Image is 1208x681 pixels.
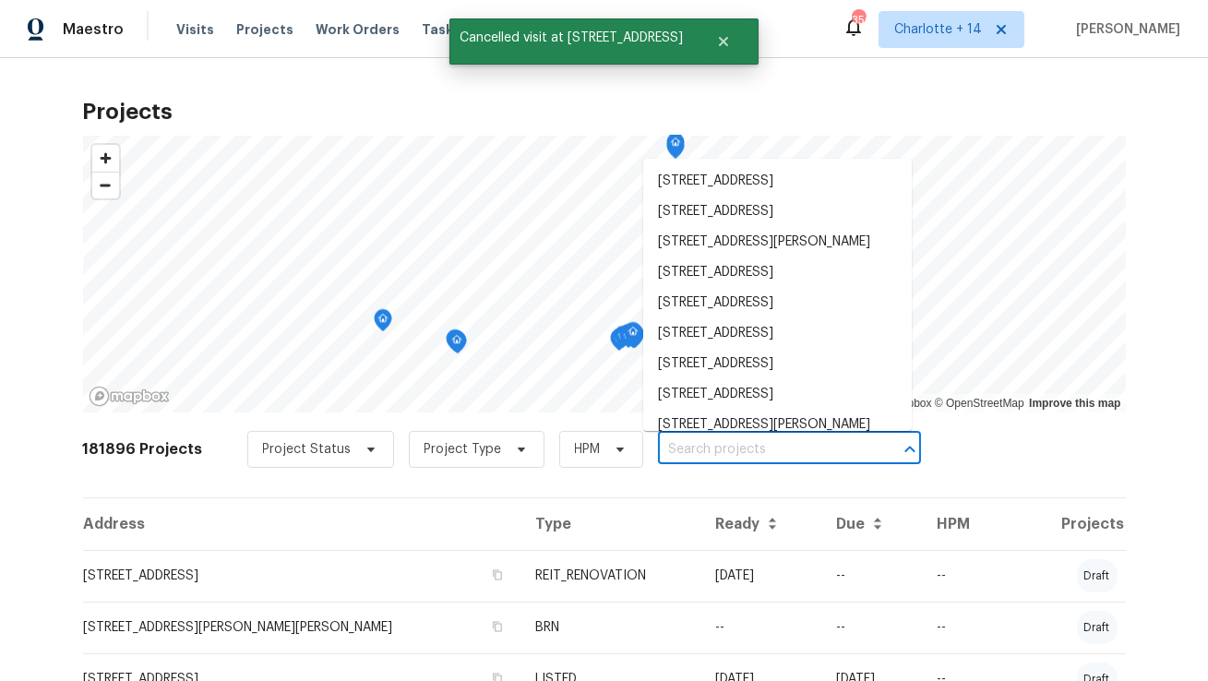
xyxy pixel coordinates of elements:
[448,330,466,359] div: Map marker
[1069,20,1180,39] span: [PERSON_NAME]
[643,227,912,257] li: [STREET_ADDRESS][PERSON_NAME]
[643,318,912,349] li: [STREET_ADDRESS]
[425,440,502,459] span: Project Type
[643,197,912,227] li: [STREET_ADDRESS]
[922,550,1002,602] td: --
[700,602,821,653] td: --
[316,20,400,39] span: Work Orders
[1077,559,1118,592] div: draft
[821,498,922,550] th: Due
[922,498,1002,550] th: HPM
[643,410,912,460] li: [STREET_ADDRESS][PERSON_NAME][PERSON_NAME]
[83,136,1126,412] canvas: Map
[89,386,170,407] a: Mapbox homepage
[83,602,521,653] td: [STREET_ADDRESS][PERSON_NAME][PERSON_NAME]
[83,498,521,550] th: Address
[489,618,506,635] button: Copy Address
[894,20,982,39] span: Charlotte + 14
[520,602,700,653] td: BRN
[422,23,460,36] span: Tasks
[643,166,912,197] li: [STREET_ADDRESS]
[619,326,638,354] div: Map marker
[489,567,506,583] button: Copy Address
[92,173,119,198] span: Zoom out
[610,329,628,357] div: Map marker
[643,288,912,318] li: [STREET_ADDRESS]
[520,498,700,550] th: Type
[520,550,700,602] td: REIT_RENOVATION
[92,172,119,198] button: Zoom out
[263,440,352,459] span: Project Status
[1002,498,1125,550] th: Projects
[1029,397,1120,410] a: Improve this map
[83,102,1126,121] h2: Projects
[619,324,638,352] div: Map marker
[922,602,1002,653] td: --
[575,440,601,459] span: HPM
[821,550,922,602] td: --
[658,436,869,464] input: Search projects
[821,602,922,653] td: --
[446,329,464,358] div: Map marker
[666,133,685,161] div: Map marker
[63,20,124,39] span: Maestro
[614,326,632,354] div: Map marker
[449,331,467,360] div: Map marker
[643,349,912,379] li: [STREET_ADDRESS]
[700,550,821,602] td: [DATE]
[624,322,642,351] div: Map marker
[935,397,1024,410] a: OpenStreetMap
[449,18,693,57] span: Cancelled visit at [STREET_ADDRESS]
[374,309,392,338] div: Map marker
[700,498,821,550] th: Ready
[693,23,754,60] button: Close
[852,11,865,30] div: 356
[643,379,912,410] li: [STREET_ADDRESS]
[643,257,912,288] li: [STREET_ADDRESS]
[83,440,203,459] h2: 181896 Projects
[83,550,521,602] td: [STREET_ADDRESS]
[897,436,923,462] button: Close
[236,20,293,39] span: Projects
[176,20,214,39] span: Visits
[1077,611,1118,644] div: draft
[92,145,119,172] button: Zoom in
